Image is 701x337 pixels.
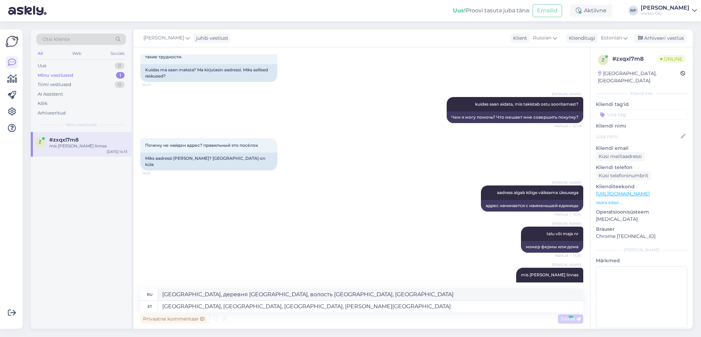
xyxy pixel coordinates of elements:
div: Klienditugi [566,35,595,42]
div: Чем я могу помочь? Что мешает мне совершить покупку? [447,111,583,123]
span: [PERSON_NAME] [552,180,581,185]
span: kuidas saan aidata, mis takistab ostu sooritamast? [475,101,578,107]
p: Brauser [596,226,687,233]
div: mis [PERSON_NAME] linnas [49,143,127,149]
p: Chrome [TECHNICAL_ID] [596,233,687,240]
img: Askly Logo [5,35,18,48]
span: Nähtud ✓ 12:49 [555,123,581,129]
span: Estonian [601,34,622,42]
div: Tiimi vestlused [38,81,71,88]
div: 1 [116,72,125,79]
p: Kliendi email [596,145,687,152]
a: [URL][DOMAIN_NAME] [596,191,650,197]
input: Lisa nimi [596,133,679,140]
div: Socials [109,49,126,58]
span: 12:47 [142,82,168,87]
div: AI Assistent [38,91,63,98]
div: Aktiivne [570,4,612,17]
div: Web [71,49,83,58]
span: mis [PERSON_NAME] linnas [521,272,578,277]
p: Märkmed [596,257,687,264]
span: 14:13 [142,171,168,176]
div: Proovi tasuta juba täna: [453,7,530,15]
p: Kliendi tag'id [596,101,687,108]
div: номер фермы или дома [521,241,583,253]
div: какая улица в городе [516,282,583,294]
span: talu või maja nr [547,231,578,236]
span: [PERSON_NAME] [552,92,581,97]
div: [DATE] 14:13 [107,149,127,154]
div: Kliendi info [596,91,687,97]
div: Klient [510,35,527,42]
span: [PERSON_NAME] [552,221,581,226]
span: Online [658,55,685,63]
div: Küsi telefoninumbrit [596,171,651,180]
span: Otsi kliente [42,36,70,43]
span: Почему не найден адрес? правильный это посёлок [145,143,258,148]
a: [PERSON_NAME]Invaru OÜ [641,5,697,16]
div: 0 [115,62,125,69]
p: Kliendi nimi [596,122,687,130]
input: Lisa tag [596,109,687,120]
span: z [39,139,41,144]
div: Minu vestlused [38,72,73,79]
div: Arhiveeri vestlus [634,34,687,43]
div: Küsi meiliaadressi [596,152,645,161]
span: aadress algab kõige väiksema üksusega [497,190,578,195]
div: адрес начинается с наименьшей единицы [481,200,583,212]
p: Klienditeekond [596,183,687,190]
span: Nähtud ✓ 14:14 [555,253,581,258]
div: Miks aadressi [PERSON_NAME]? [GEOGRAPHIC_DATA] on küla [140,153,277,170]
button: Emailid [533,4,562,17]
p: Operatsioonisüsteem [596,208,687,216]
b: Uus! [453,7,466,14]
span: [PERSON_NAME] [552,262,581,267]
span: Russian [533,34,551,42]
span: [PERSON_NAME] [143,34,184,42]
div: Kõik [38,100,48,107]
div: RP [628,6,638,15]
div: All [36,49,44,58]
div: [PERSON_NAME] [596,247,687,253]
div: 0 [115,81,125,88]
span: z [602,57,604,62]
span: Nähtud ✓ 14:14 [555,212,581,217]
div: [PERSON_NAME] [641,5,689,11]
div: Kuidas ma saan maksta? Ma kirjutasin aadressi. Miks sellised raskused? [140,64,277,82]
p: [MEDICAL_DATA] [596,216,687,223]
div: [GEOGRAPHIC_DATA], [GEOGRAPHIC_DATA] [598,70,680,84]
div: Uus [38,62,46,69]
div: Arhiveeritud [38,110,66,117]
span: Minu vestlused [66,122,97,128]
div: juhib vestlust [193,35,228,42]
div: # zxqxl7m8 [612,55,658,63]
p: Vaata edasi ... [596,200,687,206]
span: #zxqxl7m8 [49,137,79,143]
div: Invaru OÜ [641,11,689,16]
p: Kliendi telefon [596,164,687,171]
